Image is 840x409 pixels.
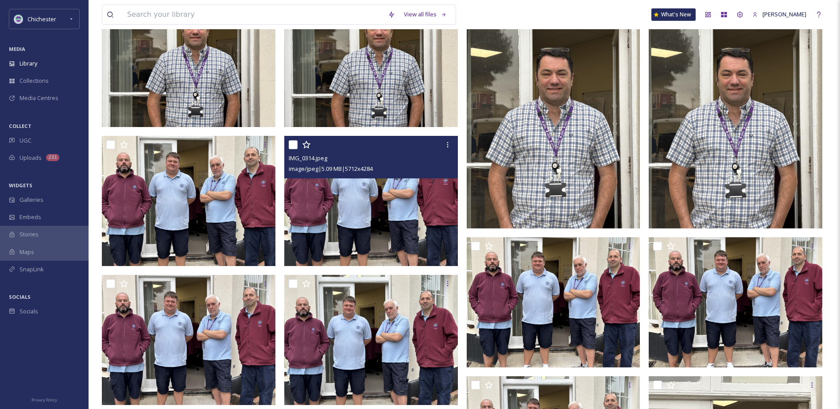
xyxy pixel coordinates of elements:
[9,182,32,189] span: WIDGETS
[102,136,275,266] img: IMG_0313.jpeg
[19,213,41,221] span: Embeds
[19,196,43,204] span: Galleries
[467,237,640,367] img: IMG_0315.jpeg
[9,293,31,300] span: SOCIALS
[31,394,57,405] a: Privacy Policy
[27,15,56,23] span: Chichester
[31,397,57,403] span: Privacy Policy
[46,154,59,161] div: 231
[19,59,37,68] span: Library
[284,275,458,405] img: IMG_0318.jpeg
[102,275,275,405] img: IMG_0317.jpeg
[123,5,383,24] input: Search your library
[9,46,25,52] span: MEDIA
[19,136,31,145] span: UGC
[19,154,42,162] span: Uploads
[284,136,458,266] img: IMG_0314.jpeg
[9,123,31,129] span: COLLECT
[289,154,327,162] span: IMG_0314.jpeg
[763,10,806,18] span: [PERSON_NAME]
[14,15,23,23] img: Logo_of_Chichester_District_Council.png
[19,77,49,85] span: Collections
[19,248,34,256] span: Maps
[19,230,39,239] span: Stories
[289,165,373,173] span: image/jpeg | 5.09 MB | 5712 x 4284
[651,8,696,21] a: What's New
[19,307,38,316] span: Socials
[649,237,822,367] img: IMG_0316.jpeg
[399,6,451,23] a: View all files
[748,6,811,23] a: [PERSON_NAME]
[19,265,44,274] span: SnapLink
[19,94,58,102] span: Media Centres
